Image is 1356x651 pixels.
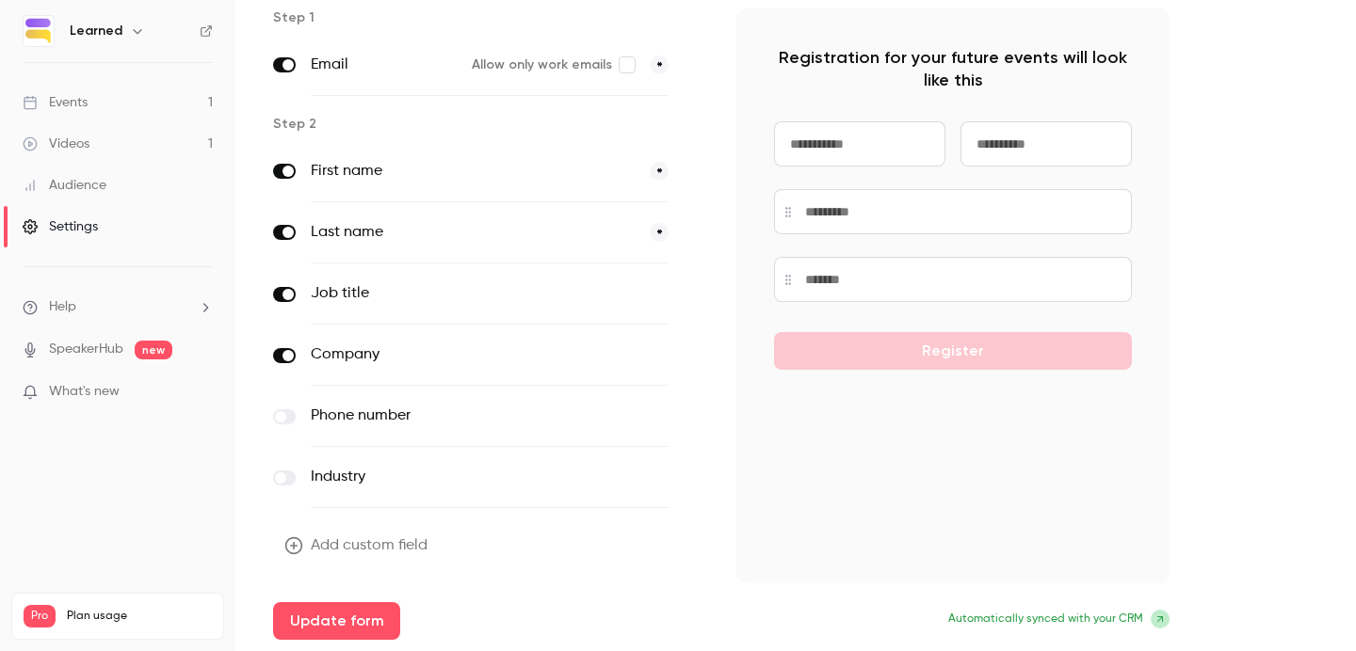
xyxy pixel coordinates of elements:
span: What's new [49,382,120,402]
span: Pro [24,605,56,627]
h6: Learned [70,22,122,40]
div: Audience [23,176,106,195]
a: SpeakerHub [49,340,123,359]
div: Settings [23,217,98,236]
span: Help [49,297,76,317]
li: help-dropdown-opener [23,297,213,317]
img: Learned [24,16,54,46]
div: Videos [23,135,89,153]
iframe: Noticeable Trigger [190,384,213,401]
label: Last name [311,221,635,244]
span: Automatically synced with your CRM [948,611,1143,627]
p: Step 2 [273,115,706,134]
p: Step 1 [273,8,706,27]
p: Registration for your future events will look like this [774,46,1132,91]
label: First name [311,160,635,183]
div: Events [23,93,88,112]
label: Industry [311,466,590,488]
button: Update form [273,602,400,640]
label: Job title [311,282,590,305]
span: Plan usage [67,609,212,624]
button: Add custom field [273,527,443,564]
label: Email [311,54,457,76]
span: new [135,341,172,359]
label: Company [311,343,590,366]
label: Allow only work emails [472,56,635,74]
label: Phone number [311,405,590,427]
